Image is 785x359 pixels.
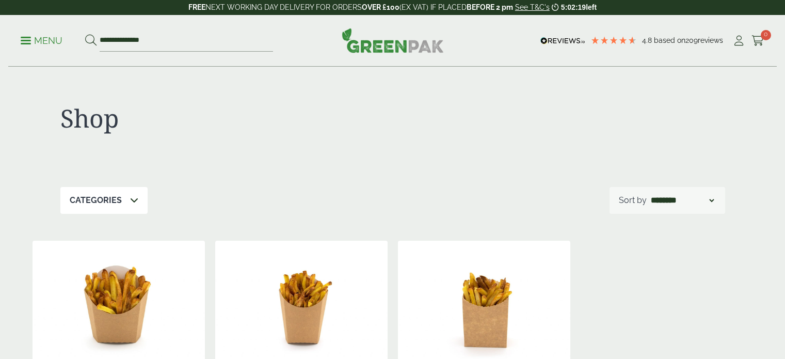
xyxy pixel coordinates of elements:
[342,28,444,53] img: GreenPak Supplies
[586,3,597,11] span: left
[649,194,716,207] select: Shop order
[732,36,745,46] i: My Account
[515,3,550,11] a: See T&C's
[561,3,586,11] span: 5:02:19
[698,36,723,44] span: reviews
[654,36,685,44] span: Based on
[642,36,654,44] span: 4.8
[540,37,585,44] img: REVIEWS.io
[751,36,764,46] i: Cart
[362,3,399,11] strong: OVER £100
[685,36,698,44] span: 209
[761,30,771,40] span: 0
[467,3,513,11] strong: BEFORE 2 pm
[751,33,764,49] a: 0
[70,194,122,207] p: Categories
[21,35,62,47] p: Menu
[590,36,637,45] div: 4.78 Stars
[619,194,647,207] p: Sort by
[188,3,205,11] strong: FREE
[21,35,62,45] a: Menu
[60,103,393,133] h1: Shop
